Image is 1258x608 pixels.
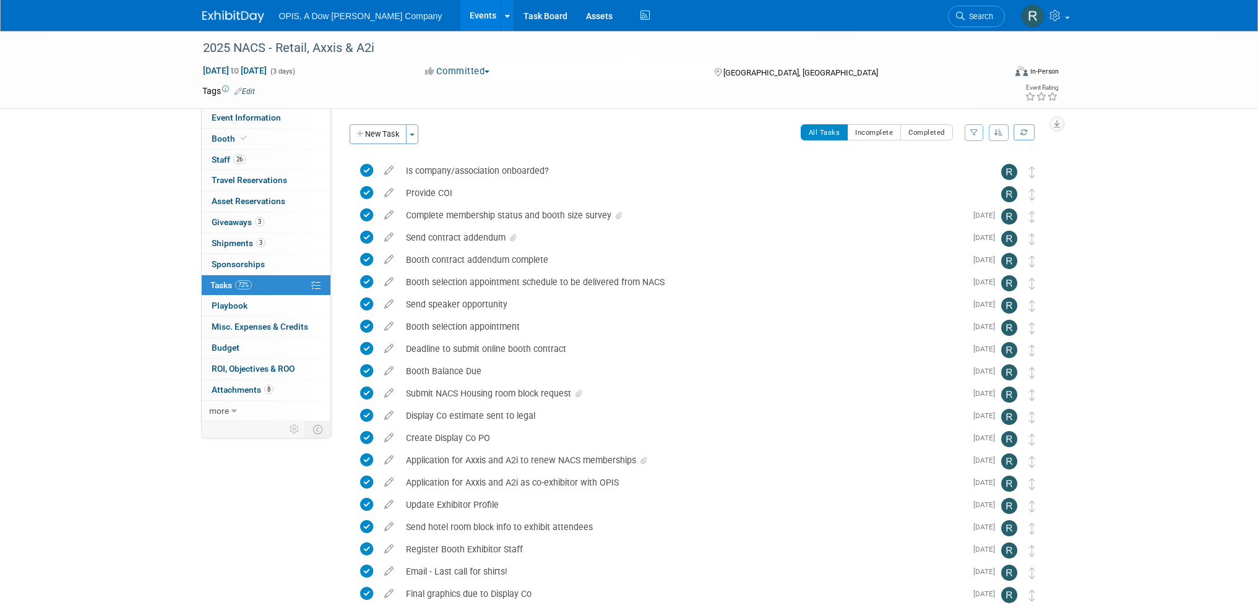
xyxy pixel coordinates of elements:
a: edit [378,566,400,577]
i: Move task [1029,322,1035,334]
i: Move task [1029,211,1035,223]
img: Renee Ortner [1001,409,1017,425]
span: [DATE] [973,500,1001,509]
span: Asset Reservations [212,196,285,206]
a: edit [378,165,400,176]
div: Display Co estimate sent to legal [400,405,966,426]
a: Travel Reservations [202,170,330,191]
a: edit [378,432,400,443]
span: [DATE] [973,345,1001,353]
div: Event Format [932,64,1059,83]
i: Move task [1029,456,1035,468]
span: (3 days) [269,67,295,75]
i: Move task [1029,389,1035,401]
a: Attachments8 [202,380,330,400]
span: Event Information [212,113,281,122]
span: ROI, Objectives & ROO [212,364,295,374]
a: Giveaways3 [202,212,330,233]
span: Sponsorships [212,259,265,269]
a: edit [378,187,400,199]
div: Send speaker opportunity [400,294,966,315]
img: Renee Ortner [1001,164,1017,180]
span: Travel Reservations [212,175,287,185]
img: Renee Ortner [1001,520,1017,536]
span: Booth [212,134,249,143]
a: edit [378,588,400,599]
span: 3 [255,217,264,226]
img: Renee Ortner [1001,498,1017,514]
span: Shipments [212,238,265,248]
a: Refresh [1014,124,1035,140]
i: Move task [1029,567,1035,579]
button: All Tasks [801,124,848,140]
span: [DATE] [973,233,1001,242]
i: Move task [1029,166,1035,178]
span: [DATE] [973,545,1001,554]
a: edit [378,254,400,265]
a: edit [378,388,400,399]
i: Move task [1029,545,1035,557]
i: Move task [1029,367,1035,379]
a: Event Information [202,108,330,128]
img: Renee Ortner [1001,320,1017,336]
img: Renee Ortner [1001,208,1017,225]
span: Staff [212,155,246,165]
img: Renee Ortner [1001,364,1017,380]
img: Renee Ortner [1001,453,1017,469]
div: Booth selection appointment schedule to be delivered from NACS [400,272,966,293]
span: 3 [256,238,265,247]
span: [DATE] [973,211,1001,220]
span: [DATE] [973,389,1001,398]
i: Move task [1029,523,1035,534]
div: Is company/association onboarded? [400,160,976,181]
div: 2025 NACS - Retail, Axxis & A2i [199,37,986,59]
span: Giveaways [212,217,264,227]
button: Completed [900,124,953,140]
a: Sponsorships [202,254,330,275]
span: Playbook [212,301,248,310]
div: Submit NACS Housing room block request [400,383,966,404]
span: to [229,66,241,75]
img: Renee Ortner [1001,275,1017,291]
a: edit [378,521,400,533]
span: [DATE] [973,278,1001,286]
button: Incomplete [847,124,901,140]
div: Application for Axxis and A2i to renew NACS memberships [400,450,966,471]
a: edit [378,455,400,466]
i: Move task [1029,300,1035,312]
div: Application for Axxis and A2i as co-exhibitor with OPIS [400,472,966,493]
span: 8 [264,385,274,394]
img: Renee Ortner [1001,231,1017,247]
span: Attachments [212,385,274,395]
i: Move task [1029,189,1035,200]
span: [DATE] [DATE] [202,65,267,76]
div: Send contract addendum [400,227,966,248]
a: Shipments3 [202,233,330,254]
a: edit [378,210,400,221]
span: Tasks [210,280,252,290]
div: In-Person [1030,67,1059,76]
a: edit [378,499,400,510]
div: Event Rating [1025,85,1058,91]
a: edit [378,321,400,332]
td: Toggle Event Tabs [305,421,330,437]
span: [DATE] [973,255,1001,264]
span: [DATE] [973,434,1001,442]
i: Booth reservation complete [241,135,247,142]
a: more [202,401,330,421]
a: edit [378,477,400,488]
span: Search [965,12,993,21]
a: edit [378,232,400,243]
i: Move task [1029,411,1035,423]
span: Misc. Expenses & Credits [212,322,308,332]
span: [DATE] [973,367,1001,375]
a: Booth [202,129,330,149]
div: Booth Balance Due [400,361,966,382]
a: Tasks72% [202,275,330,296]
a: Search [948,6,1005,27]
a: Edit [235,87,255,96]
div: Email - Last call for shirts! [400,561,966,582]
span: [DATE] [973,478,1001,487]
span: more [209,406,229,416]
img: Renee Ortner [1001,565,1017,581]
